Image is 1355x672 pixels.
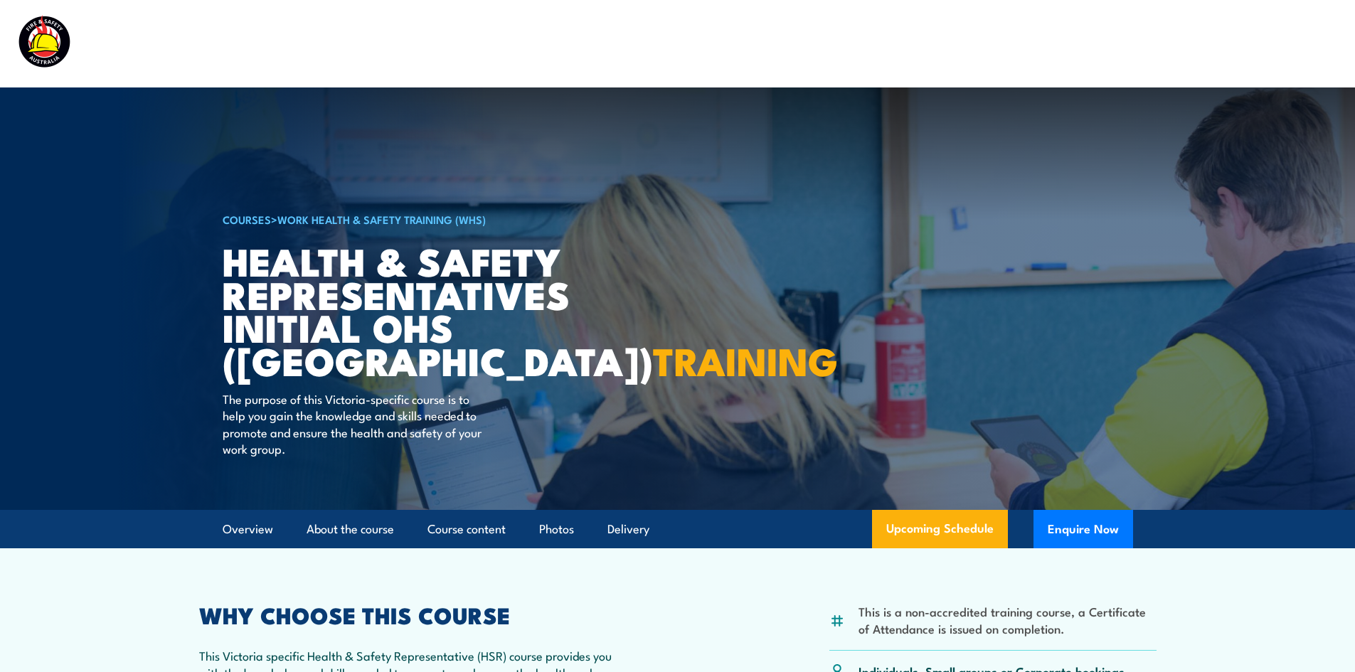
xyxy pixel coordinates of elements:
[1243,25,1288,63] a: Contact
[223,511,273,548] a: Overview
[1069,25,1100,63] a: News
[427,511,506,548] a: Course content
[223,211,271,227] a: COURSES
[985,25,1038,63] a: About Us
[199,604,615,624] h2: WHY CHOOSE THIS COURSE
[277,211,486,227] a: Work Health & Safety Training (WHS)
[607,511,649,548] a: Delivery
[223,210,574,228] h6: >
[539,511,574,548] a: Photos
[872,510,1008,548] a: Upcoming Schedule
[223,244,574,377] h1: Health & Safety Representatives Initial OHS ([GEOGRAPHIC_DATA])
[659,25,753,63] a: Course Calendar
[307,511,394,548] a: About the course
[859,603,1157,636] li: This is a non-accredited training course, a Certificate of Attendance is issued on completion.
[583,25,627,63] a: Courses
[1132,25,1212,63] a: Learner Portal
[1033,510,1133,548] button: Enquire Now
[223,390,482,457] p: The purpose of this Victoria-specific course is to help you gain the knowledge and skills needed ...
[785,25,954,63] a: Emergency Response Services
[653,330,838,389] strong: TRAINING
